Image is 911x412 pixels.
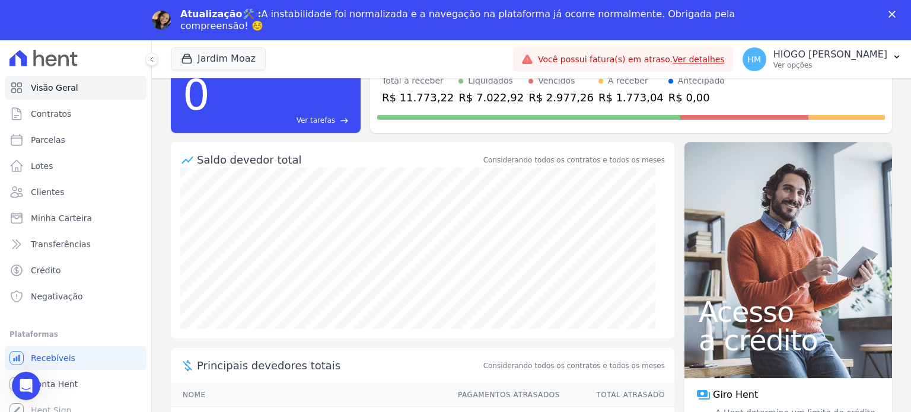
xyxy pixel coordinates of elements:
img: Profile image for Adriane [152,11,171,30]
span: Visão Geral [31,82,78,94]
a: Visão Geral [5,76,146,100]
th: Total Atrasado [560,383,674,407]
a: Contratos [5,102,146,126]
a: Recebíveis [5,346,146,370]
span: east [340,116,349,125]
span: Recebíveis [31,352,75,364]
span: Conta Hent [31,378,78,390]
a: Ver detalhes [673,55,725,64]
a: Crédito [5,258,146,282]
span: Principais devedores totais [197,357,481,373]
span: Contratos [31,108,71,120]
div: Antecipado [678,75,725,87]
p: HIOGO [PERSON_NAME] [773,49,887,60]
div: R$ 7.022,92 [458,90,524,106]
span: Minha Carteira [31,212,92,224]
span: HM [747,55,761,63]
div: Saldo devedor total [197,152,481,168]
span: Crédito [31,264,61,276]
button: HM HIOGO [PERSON_NAME] Ver opções [733,43,911,76]
button: Jardim Moaz [171,47,266,70]
b: Atualização🛠️ : [180,8,262,20]
span: Giro Hent [713,388,758,402]
div: R$ 0,00 [668,90,725,106]
div: 0 [183,64,210,126]
span: Ver tarefas [297,115,335,126]
div: R$ 1.773,04 [598,90,664,106]
a: Ver tarefas east [215,115,349,126]
th: Pagamentos Atrasados [447,383,560,407]
a: Minha Carteira [5,206,146,230]
span: a crédito [699,326,878,354]
div: Plataformas [9,327,142,341]
div: Vencidos [538,75,575,87]
span: Transferências [31,238,91,250]
a: Lotes [5,154,146,178]
div: R$ 11.773,22 [382,90,454,106]
span: Negativação [31,290,83,302]
a: Transferências [5,232,146,256]
a: Parcelas [5,128,146,152]
span: Considerando todos os contratos e todos os meses [483,360,665,371]
a: Negativação [5,285,146,308]
iframe: Intercom live chat [12,372,40,400]
div: Liquidados [468,75,513,87]
span: Clientes [31,186,64,198]
span: Parcelas [31,134,65,146]
a: Clientes [5,180,146,204]
span: Você possui fatura(s) em atraso. [538,53,725,66]
div: Fechar [888,11,900,18]
a: Conta Hent [5,372,146,396]
div: Total a receber [382,75,454,87]
span: Lotes [31,160,53,172]
span: Acesso [699,298,878,326]
p: Ver opções [773,60,887,70]
div: A instabilidade foi normalizada e a navegação na plataforma já ocorre normalmente. Obrigada pela ... [180,8,740,32]
div: Considerando todos os contratos e todos os meses [483,155,665,165]
div: A receber [608,75,648,87]
th: Nome [171,383,447,407]
div: R$ 2.977,26 [528,90,594,106]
